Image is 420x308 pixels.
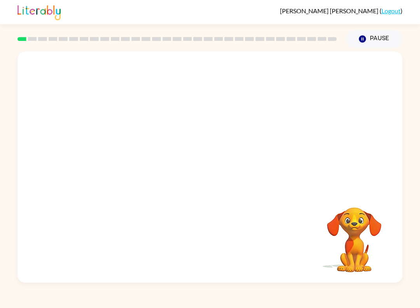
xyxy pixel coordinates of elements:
[280,7,402,14] div: ( )
[381,7,401,14] a: Logout
[280,7,380,14] span: [PERSON_NAME] [PERSON_NAME]
[17,3,61,20] img: Literably
[346,30,402,48] button: Pause
[315,195,393,273] video: Your browser must support playing .mp4 files to use Literably. Please try using another browser.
